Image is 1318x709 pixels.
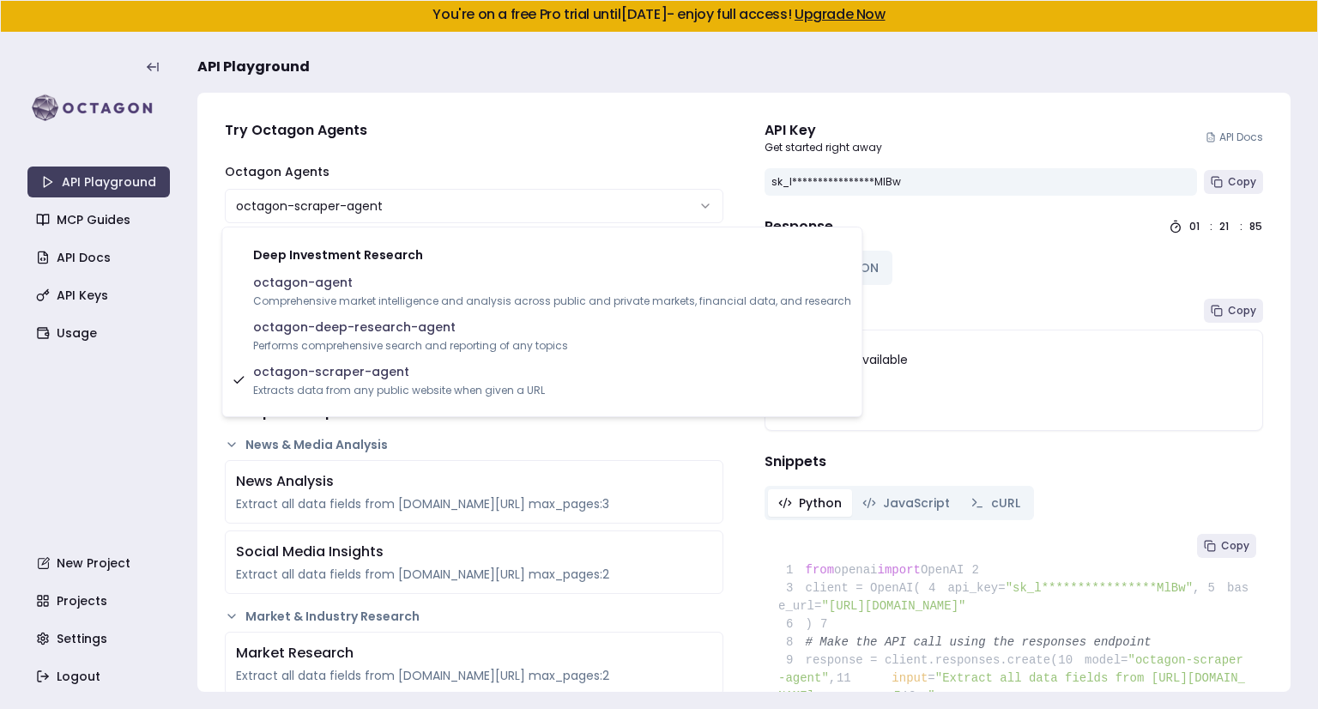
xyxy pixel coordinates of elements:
[253,384,545,397] span: Extracts data from any public website when given a URL
[253,363,545,380] span: octagon-scraper-agent
[253,294,851,308] span: Comprehensive market intelligence and analysis across public and private markets, financial data,...
[253,339,568,353] span: Performs comprehensive search and reporting of any topics
[253,274,851,291] span: octagon-agent
[253,318,568,336] span: octagon-deep-research-agent
[226,241,858,269] div: Deep Investment Research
